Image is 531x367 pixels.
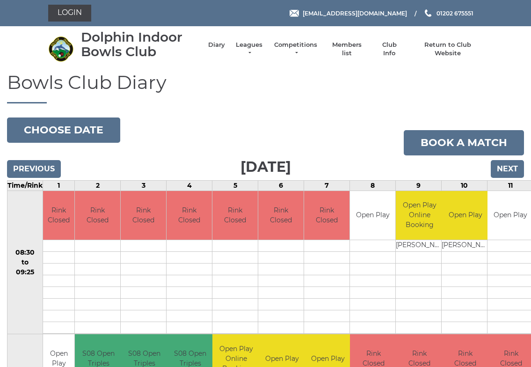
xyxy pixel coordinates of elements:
[48,5,91,22] a: Login
[304,191,349,240] td: Rink Closed
[442,180,487,191] td: 10
[442,191,489,240] td: Open Play
[404,130,524,155] a: Book a match
[376,41,403,58] a: Club Info
[258,191,304,240] td: Rink Closed
[273,41,318,58] a: Competitions
[327,41,366,58] a: Members list
[396,191,443,240] td: Open Play Online Booking
[43,180,75,191] td: 1
[436,9,473,16] span: 01202 675551
[121,191,166,240] td: Rink Closed
[234,41,264,58] a: Leagues
[350,180,396,191] td: 8
[7,72,524,103] h1: Bowls Club Diary
[491,160,524,178] input: Next
[121,180,167,191] td: 3
[7,191,43,334] td: 08:30 to 09:25
[208,41,225,49] a: Diary
[212,180,258,191] td: 5
[396,180,442,191] td: 9
[412,41,483,58] a: Return to Club Website
[167,191,212,240] td: Rink Closed
[425,9,431,17] img: Phone us
[442,240,489,252] td: [PERSON_NAME]
[304,180,350,191] td: 7
[212,191,258,240] td: Rink Closed
[350,191,395,240] td: Open Play
[396,240,443,252] td: [PERSON_NAME]
[258,180,304,191] td: 6
[75,180,121,191] td: 2
[43,191,74,240] td: Rink Closed
[423,9,473,18] a: Phone us 01202 675551
[7,160,61,178] input: Previous
[75,191,120,240] td: Rink Closed
[48,36,74,62] img: Dolphin Indoor Bowls Club
[167,180,212,191] td: 4
[290,10,299,17] img: Email
[7,117,120,143] button: Choose date
[81,30,199,59] div: Dolphin Indoor Bowls Club
[290,9,407,18] a: Email [EMAIL_ADDRESS][DOMAIN_NAME]
[303,9,407,16] span: [EMAIL_ADDRESS][DOMAIN_NAME]
[7,180,43,191] td: Time/Rink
